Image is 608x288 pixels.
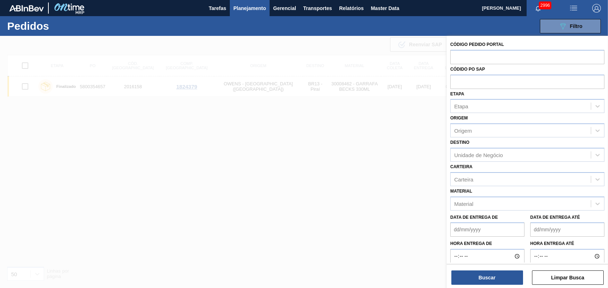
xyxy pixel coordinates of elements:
[454,103,468,109] div: Etapa
[454,200,473,207] div: Material
[530,239,604,249] label: Hora entrega até
[450,222,524,237] input: dd/mm/yyyy
[592,4,601,13] img: Logout
[454,152,503,158] div: Unidade de Negócio
[450,164,472,169] label: Carteira
[454,128,472,134] div: Origem
[450,115,468,121] label: Origem
[9,5,44,11] img: TNhmsLtSVTkK8tSr43FrP2fwEKptu5GPRR3wAAAABJRU5ErkJggg==
[273,4,296,13] span: Gerencial
[339,4,364,13] span: Relatórios
[450,91,464,96] label: Etapa
[450,42,504,47] label: Código Pedido Portal
[527,3,550,13] button: Notificações
[233,4,266,13] span: Planejamento
[7,22,112,30] h1: Pedidos
[303,4,332,13] span: Transportes
[570,23,583,29] span: Filtro
[540,19,601,33] button: Filtro
[371,4,399,13] span: Master Data
[209,4,226,13] span: Tarefas
[450,140,469,145] label: Destino
[450,239,524,249] label: Hora entrega de
[569,4,578,13] img: userActions
[450,189,472,194] label: Material
[530,222,604,237] input: dd/mm/yyyy
[539,1,551,9] span: 2996
[530,215,580,220] label: Data de Entrega até
[450,215,498,220] label: Data de Entrega de
[450,67,485,72] label: Códido PO SAP
[454,176,473,182] div: Carteira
